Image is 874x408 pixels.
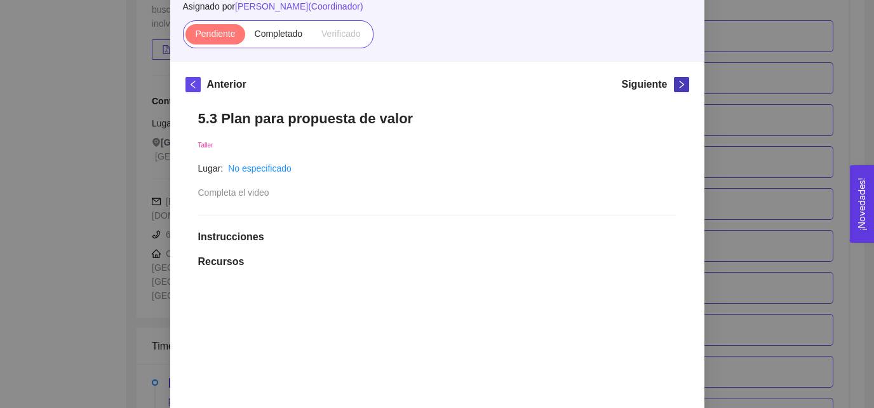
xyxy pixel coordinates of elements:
[186,80,200,89] span: left
[621,77,667,92] h5: Siguiente
[198,161,224,175] article: Lugar:
[207,77,246,92] h5: Anterior
[850,165,874,243] button: Open Feedback Widget
[198,231,676,243] h1: Instrucciones
[675,80,689,89] span: right
[198,187,269,198] span: Completa el video
[185,77,201,92] button: left
[255,29,303,39] span: Completado
[321,29,360,39] span: Verificado
[198,142,213,149] span: Taller
[195,29,235,39] span: Pendiente
[235,1,363,11] span: [PERSON_NAME] ( Coordinador )
[674,77,689,92] button: right
[228,163,292,173] a: No especificado
[198,110,676,127] h1: 5.3 Plan para propuesta de valor
[198,255,676,268] h1: Recursos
